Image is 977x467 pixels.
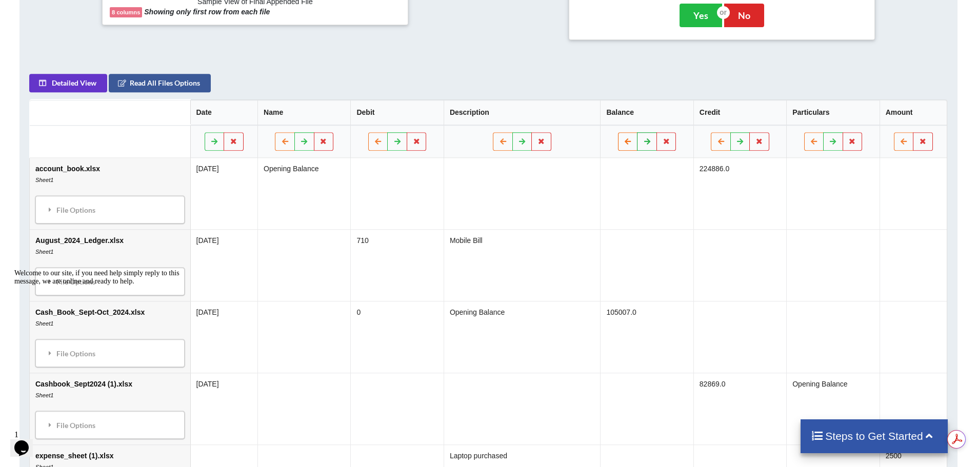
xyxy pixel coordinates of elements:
[693,373,786,444] td: 82869.0
[29,74,107,92] button: Detailed View
[680,4,722,27] button: Yes
[351,301,444,373] td: 0
[38,199,182,220] div: File Options
[38,414,182,436] div: File Options
[351,229,444,301] td: 710
[30,229,190,301] td: August_2024_Ledger.xlsx
[601,301,693,373] td: 105007.0
[35,177,53,183] i: Sheet1
[693,100,786,125] th: Credit
[190,373,258,444] td: [DATE]
[190,158,258,229] td: [DATE]
[4,4,169,20] span: Welcome to our site, if you need help simply reply to this message, we are online and ready to help.
[693,158,786,229] td: 224886.0
[112,9,140,15] b: 8 columns
[35,249,53,255] i: Sheet1
[10,426,43,457] iframe: chat widget
[190,301,258,373] td: [DATE]
[787,100,880,125] th: Particulars
[4,4,189,21] div: Welcome to our site, if you need help simply reply to this message, we are online and ready to help.
[351,100,444,125] th: Debit
[190,100,258,125] th: Date
[444,100,601,125] th: Description
[10,265,195,421] iframe: chat widget
[444,229,601,301] td: Mobile Bill
[811,430,938,442] h4: Steps to Get Started
[724,4,764,27] button: No
[257,100,350,125] th: Name
[601,100,693,125] th: Balance
[144,8,270,16] b: Showing only first row from each file
[880,100,947,125] th: Amount
[30,158,190,229] td: account_book.xlsx
[257,158,350,229] td: Opening Balance
[787,373,880,444] td: Opening Balance
[109,74,211,92] button: Read All Files Options
[444,301,601,373] td: Opening Balance
[190,229,258,301] td: [DATE]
